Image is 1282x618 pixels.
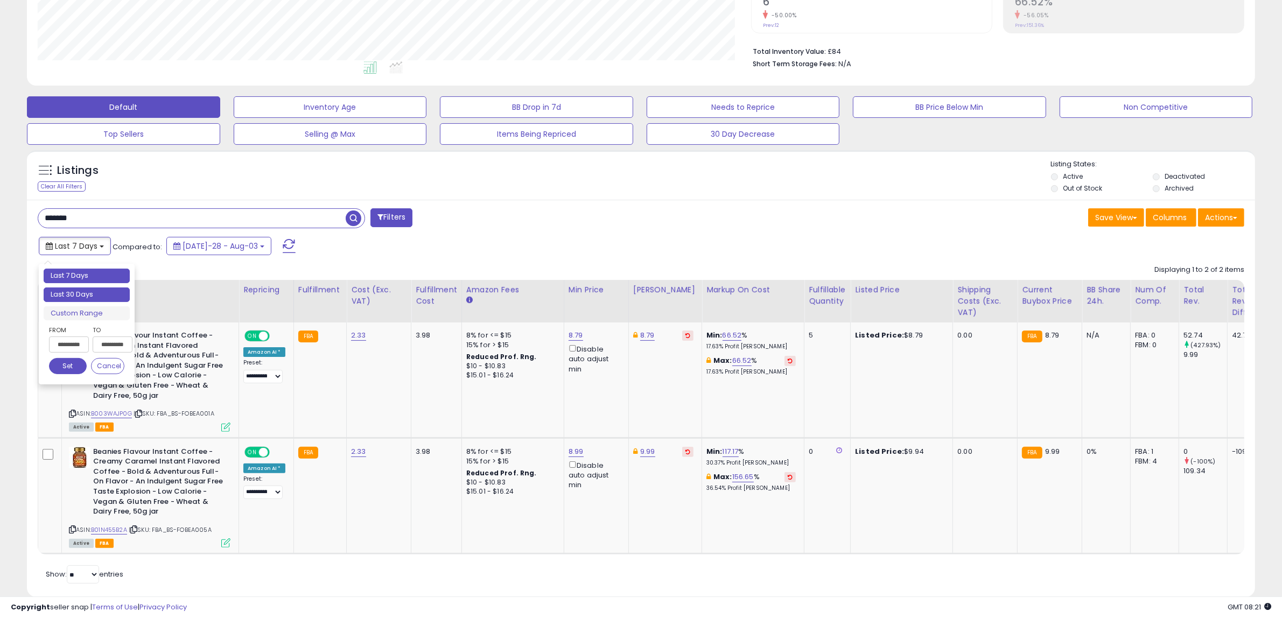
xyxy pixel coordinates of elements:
[569,446,584,457] a: 8.99
[855,331,944,340] div: $8.79
[298,447,318,459] small: FBA
[139,602,187,612] a: Privacy Policy
[466,362,556,371] div: $10 - $10.83
[1153,212,1187,223] span: Columns
[95,423,114,432] span: FBA
[1183,447,1227,457] div: 0
[57,163,99,178] h5: Listings
[1232,447,1258,457] div: -109.34
[706,356,796,376] div: %
[1015,22,1044,29] small: Prev: 151.36%
[1183,350,1227,360] div: 9.99
[243,284,289,296] div: Repricing
[1146,208,1196,227] button: Columns
[732,355,752,366] a: 66.52
[647,123,840,145] button: 30 Day Decrease
[38,181,86,192] div: Clear All Filters
[351,446,366,457] a: 2.33
[706,331,796,350] div: %
[69,331,230,431] div: ASIN:
[957,284,1013,318] div: Shipping Costs (Exc. VAT)
[633,284,697,296] div: [PERSON_NAME]
[466,447,556,457] div: 8% for <= $15
[416,331,453,340] div: 3.98
[1087,331,1122,340] div: N/A
[69,447,90,468] img: 513WMpTFQFL._SL40_.jpg
[768,11,797,19] small: -50.00%
[49,325,87,335] label: From
[351,330,366,341] a: 2.33
[39,237,111,255] button: Last 7 Days
[569,343,620,374] div: Disable auto adjust min
[763,22,779,29] small: Prev: 12
[753,44,1236,57] li: £84
[640,446,655,457] a: 9.99
[1190,341,1221,349] small: (427.93%)
[69,539,94,548] span: All listings currently available for purchase on Amazon
[466,331,556,340] div: 8% for <= $15
[1190,457,1215,466] small: (-100%)
[246,447,259,457] span: ON
[55,241,97,251] span: Last 7 Days
[69,447,230,547] div: ASIN:
[1165,172,1205,181] label: Deactivated
[46,569,123,579] span: Show: entries
[1232,284,1262,318] div: Total Rev. Diff.
[1063,184,1102,193] label: Out of Stock
[166,237,271,255] button: [DATE]-28 - Aug-03
[957,331,1009,340] div: 0.00
[466,457,556,466] div: 15% for > $15
[466,340,556,350] div: 15% for > $15
[1051,159,1255,170] p: Listing States:
[466,487,556,496] div: $15.01 - $16.24
[1135,284,1174,307] div: Num of Comp.
[640,330,655,341] a: 8.79
[298,284,342,296] div: Fulfillment
[706,343,796,350] p: 17.63% Profit [PERSON_NAME]
[49,358,87,374] button: Set
[569,330,583,341] a: 8.79
[11,602,187,613] div: seller snap | |
[91,358,124,374] button: Cancel
[706,446,723,457] b: Min:
[69,423,94,432] span: All listings currently available for purchase on Amazon
[732,472,754,482] a: 156.65
[809,284,846,307] div: Fulfillable Quantity
[298,331,318,342] small: FBA
[706,459,796,467] p: 30.37% Profit [PERSON_NAME]
[268,447,285,457] span: OFF
[243,475,285,500] div: Preset:
[93,331,224,403] b: Beanies Flavour Instant Coffee - Irish Cream Instant Flavored Coffee - Bold & Adventurous Full-On...
[1198,208,1244,227] button: Actions
[466,284,559,296] div: Amazon Fees
[27,96,220,118] button: Default
[27,123,220,145] button: Top Sellers
[723,446,739,457] a: 117.17
[706,484,796,492] p: 36.54% Profit [PERSON_NAME]
[855,284,948,296] div: Listed Price
[91,409,132,418] a: B003WAJP0G
[1045,446,1060,457] span: 9.99
[466,371,556,380] div: $15.01 - $16.24
[1088,208,1144,227] button: Save View
[183,241,258,251] span: [DATE]-28 - Aug-03
[1135,340,1171,350] div: FBM: 0
[113,242,162,252] span: Compared to:
[855,330,904,340] b: Listed Price:
[723,330,742,341] a: 66.52
[1183,466,1227,476] div: 109.34
[11,602,50,612] strong: Copyright
[838,59,851,69] span: N/A
[809,447,842,457] div: 0
[1154,265,1244,275] div: Displaying 1 to 2 of 2 items
[44,287,130,302] li: Last 30 Days
[416,447,453,457] div: 3.98
[243,463,285,473] div: Amazon AI *
[440,123,633,145] button: Items Being Repriced
[1022,331,1042,342] small: FBA
[466,352,537,361] b: Reduced Prof. Rng.
[243,347,285,357] div: Amazon AI *
[706,330,723,340] b: Min:
[416,284,457,307] div: Fulfillment Cost
[957,447,1009,457] div: 0.00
